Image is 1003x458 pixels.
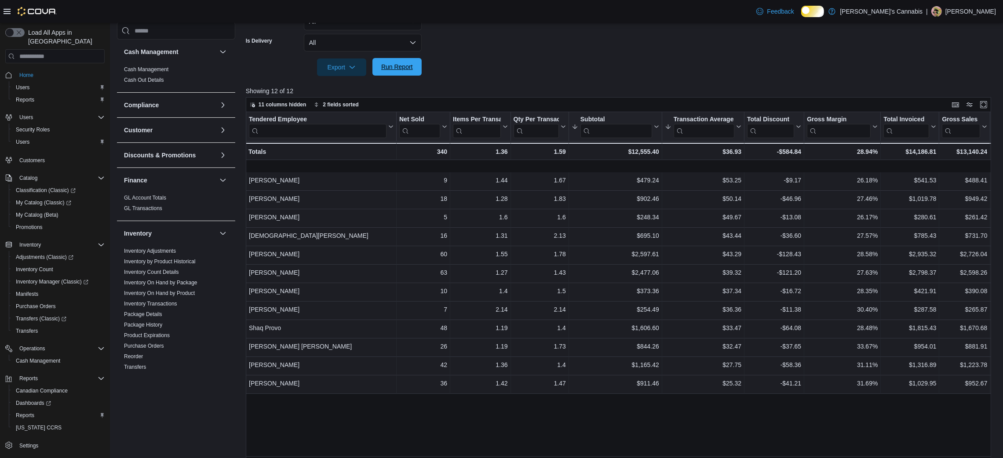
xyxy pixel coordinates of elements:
div: Totals [248,146,394,157]
div: -$128.43 [747,249,801,259]
a: Dashboards [9,397,108,409]
div: 1.31 [453,230,508,241]
button: Run Report [372,58,422,76]
div: Finance [117,193,235,221]
div: $541.53 [883,175,936,185]
div: $2,598.26 [942,267,987,278]
h3: Finance [124,176,147,185]
div: $36.36 [665,304,741,315]
span: Reports [16,96,34,103]
div: 1.44 [453,175,508,185]
a: Reports [12,410,38,421]
div: $488.41 [942,175,987,185]
a: Dashboards [12,398,55,408]
span: GL Transactions [124,205,162,212]
button: Discounts & Promotions [218,150,228,160]
button: Customers [2,153,108,166]
div: $731.70 [942,230,987,241]
a: Adjustments (Classic) [12,252,77,262]
button: Net Sold [399,116,447,138]
span: Export [322,58,361,76]
span: Dashboards [12,398,105,408]
div: Items Per Transaction [453,116,501,138]
span: Transfers (Classic) [16,315,66,322]
span: Classification (Classic) [12,185,105,196]
button: Gross Sales [942,116,987,138]
span: Users [12,137,105,147]
button: Reports [9,409,108,422]
span: Dashboards [16,400,51,407]
span: Users [16,112,105,123]
label: Is Delivery [246,37,272,44]
button: 2 fields sorted [310,99,362,110]
button: Enter fullscreen [978,99,989,110]
a: Inventory Manager (Classic) [12,276,92,287]
div: 1.67 [513,175,565,185]
span: Canadian Compliance [16,387,68,394]
p: [PERSON_NAME] [945,6,996,17]
div: Gross Margin [807,116,871,138]
span: Users [19,114,33,121]
div: Qty Per Transaction [513,116,558,138]
span: Classification (Classic) [16,187,76,194]
span: Adjustments (Classic) [12,252,105,262]
div: 10 [399,286,447,296]
div: Items Per Transaction [453,116,501,124]
a: Users [12,82,33,93]
div: $2,798.37 [883,267,936,278]
button: Items Per Transaction [453,116,508,138]
a: Reorder [124,353,143,360]
div: Transaction Average [674,116,734,138]
div: $373.36 [572,286,659,296]
button: Cash Management [218,47,228,57]
div: Net Sold [399,116,440,124]
span: GL Account Totals [124,194,166,201]
span: Promotions [12,222,105,233]
div: Qty Per Transaction [513,116,558,124]
span: Promotions [16,224,43,231]
div: -$121.20 [747,267,801,278]
div: 1.4 [453,286,508,296]
span: Cash Out Details [124,76,164,84]
a: Promotions [12,222,46,233]
span: Home [16,69,105,80]
span: Customers [16,154,105,165]
span: Inventory [16,240,105,250]
a: Settings [16,440,42,451]
button: Qty Per Transaction [513,116,565,138]
div: Tendered Employee [249,116,387,138]
div: Gross Sales [942,116,980,138]
span: Inventory [19,241,41,248]
span: Security Roles [12,124,105,135]
div: 2.14 [513,304,565,315]
div: 1.27 [453,267,508,278]
span: 11 columns hidden [259,101,306,108]
span: My Catalog (Beta) [12,210,105,220]
div: 26.18% [807,175,878,185]
div: $695.10 [572,230,659,241]
button: Display options [964,99,975,110]
a: Product Expirations [124,332,170,338]
button: Inventory [218,228,228,239]
div: Total Discount [747,116,794,124]
a: Inventory Transactions [124,301,177,307]
div: 1.28 [453,193,508,204]
div: 28.58% [807,249,878,259]
button: Cash Management [9,355,108,367]
span: Reports [12,410,105,421]
span: My Catalog (Beta) [16,211,58,218]
button: Reports [16,373,41,384]
button: [US_STATE] CCRS [9,422,108,434]
button: Inventory [124,229,216,238]
span: Inventory On Hand by Product [124,290,195,297]
span: Catalog [19,174,37,182]
a: GL Account Totals [124,195,166,201]
div: 28.35% [807,286,878,296]
div: $49.67 [665,212,741,222]
span: Reports [16,373,105,384]
button: Inventory [2,239,108,251]
a: Inventory Count Details [124,269,179,275]
span: [US_STATE] CCRS [16,424,62,431]
div: [PERSON_NAME] [249,249,394,259]
span: 2 fields sorted [323,101,358,108]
